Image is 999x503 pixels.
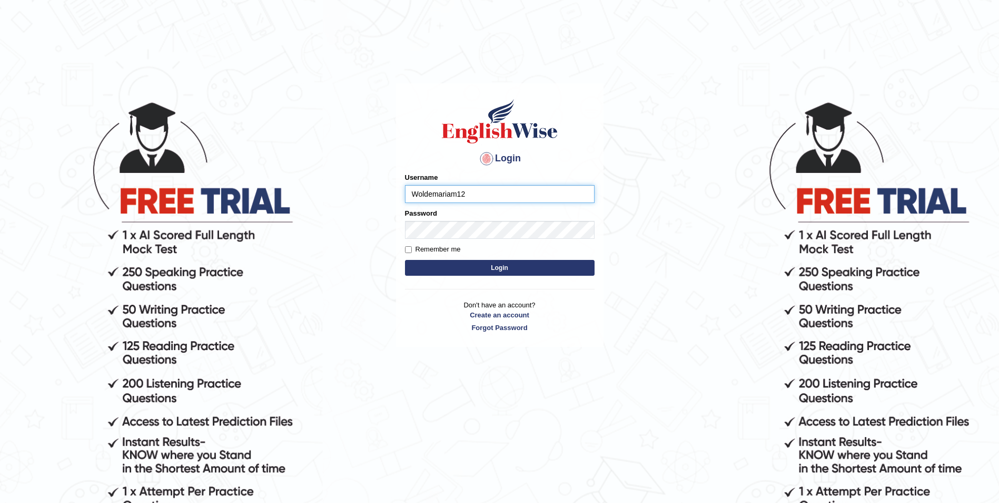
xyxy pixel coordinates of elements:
[405,300,595,333] p: Don't have an account?
[405,208,437,218] label: Password
[405,310,595,320] a: Create an account
[440,98,560,145] img: Logo of English Wise sign in for intelligent practice with AI
[405,246,412,253] input: Remember me
[405,172,438,182] label: Username
[405,323,595,333] a: Forgot Password
[405,244,461,255] label: Remember me
[405,260,595,276] button: Login
[405,150,595,167] h4: Login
